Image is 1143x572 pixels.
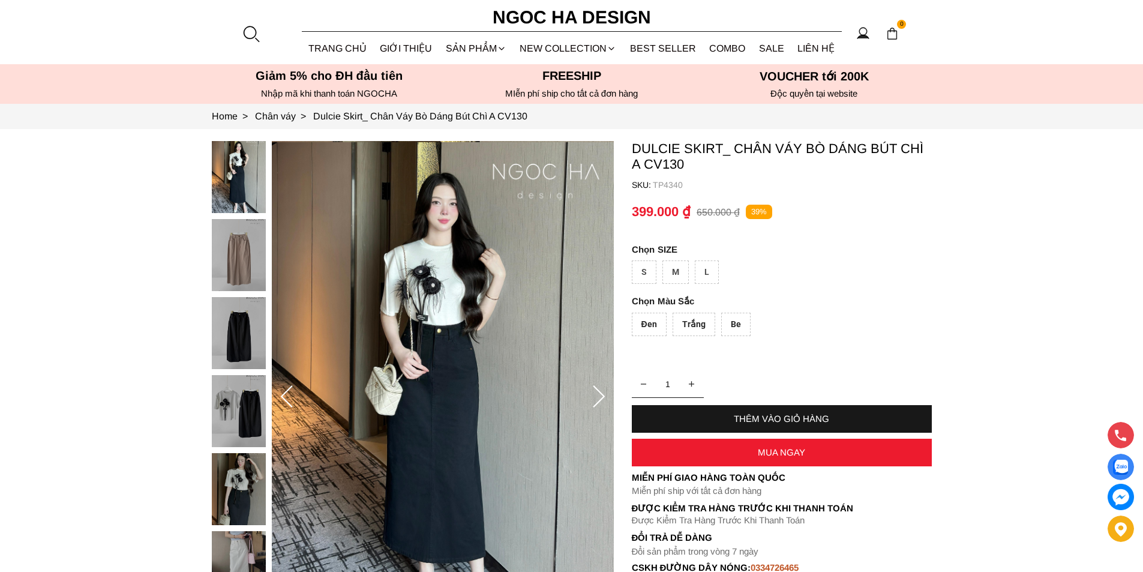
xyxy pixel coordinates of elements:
p: Dulcie Skirt_ Chân Váy Bò Dáng Bút Chì A CV130 [632,141,932,172]
div: L [695,260,719,284]
a: Link to Home [212,111,255,121]
div: S [632,260,656,284]
span: > [296,111,311,121]
p: 399.000 ₫ [632,204,691,220]
h6: Độc quyền tại website [697,88,932,99]
img: Dulcie Skirt_ Chân Váy Bò Dáng Bút Chì A CV130_mini_2 [212,297,266,369]
h6: SKU: [632,180,653,190]
img: Dulcie Skirt_ Chân Váy Bò Dáng Bút Chì A CV130_mini_0 [212,141,266,213]
a: messenger [1108,484,1134,510]
div: Đen [632,313,667,336]
h6: Đổi trả dễ dàng [632,532,932,543]
h5: VOUCHER tới 200K [697,69,932,83]
div: MUA NGAY [632,447,932,457]
p: Được Kiểm Tra Hàng Trước Khi Thanh Toán [632,515,932,526]
a: GIỚI THIỆU [373,32,439,64]
a: BEST SELLER [623,32,703,64]
font: Miễn phí giao hàng toàn quốc [632,472,785,483]
p: Màu Sắc [632,296,898,307]
p: 650.000 ₫ [697,206,740,218]
div: THÊM VÀO GIỎ HÀNG [632,414,932,424]
a: NEW COLLECTION [513,32,623,64]
div: SẢN PHẨM [439,32,514,64]
div: M [662,260,689,284]
a: Link to Chân váy [255,111,313,121]
font: Đổi sản phẩm trong vòng 7 ngày [632,546,759,556]
p: SIZE [632,244,932,254]
p: Được Kiểm Tra Hàng Trước Khi Thanh Toán [632,503,932,514]
input: Quantity input [632,372,704,396]
a: Combo [703,32,752,64]
a: TRANG CHỦ [302,32,374,64]
img: img-CART-ICON-ksit0nf1 [886,27,899,40]
a: Link to Dulcie Skirt_ Chân Váy Bò Dáng Bút Chì A CV130 [313,111,527,121]
span: 0 [897,20,907,29]
div: Trắng [673,313,715,336]
a: Display image [1108,454,1134,480]
font: Giảm 5% cho ĐH đầu tiên [256,69,403,82]
p: 39% [746,205,772,220]
font: Freeship [542,69,601,82]
img: Dulcie Skirt_ Chân Váy Bò Dáng Bút Chì A CV130_mini_1 [212,219,266,291]
img: Display image [1113,460,1128,475]
img: Dulcie Skirt_ Chân Váy Bò Dáng Bút Chì A CV130_mini_3 [212,375,266,447]
h6: MIễn phí ship cho tất cả đơn hàng [454,88,689,99]
font: Nhập mã khi thanh toán NGOCHA [261,88,397,98]
div: Be [721,313,751,336]
img: Dulcie Skirt_ Chân Váy Bò Dáng Bút Chì A CV130_mini_4 [212,453,266,525]
p: TP4340 [653,180,932,190]
span: > [238,111,253,121]
font: Miễn phí ship với tất cả đơn hàng [632,486,761,496]
a: Ngoc Ha Design [482,3,662,32]
a: LIÊN HỆ [791,32,842,64]
a: SALE [752,32,791,64]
